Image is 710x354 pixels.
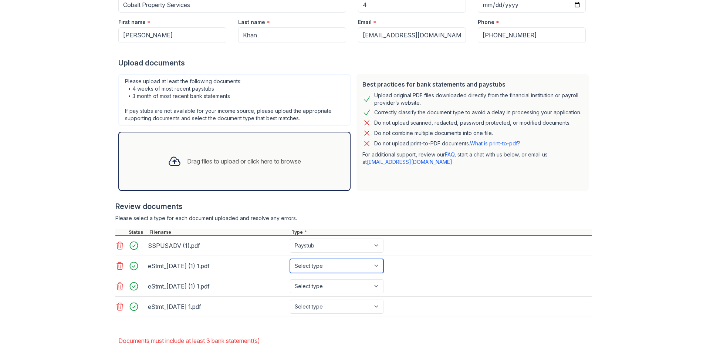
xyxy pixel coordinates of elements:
[374,108,581,117] div: Correctly classify the document type to avoid a delay in processing your application.
[374,118,571,127] div: Do not upload scanned, redacted, password protected, or modified documents.
[148,229,290,235] div: Filename
[238,18,265,26] label: Last name
[362,80,583,89] div: Best practices for bank statements and paystubs
[148,240,287,252] div: SSPUSADV (1).pdf
[118,74,351,126] div: Please upload at least the following documents: • 4 weeks of most recent paystubs • 3 month of mo...
[148,301,287,313] div: eStmt_[DATE] 1.pdf
[367,159,452,165] a: [EMAIL_ADDRESS][DOMAIN_NAME]
[290,229,592,235] div: Type
[374,140,520,147] p: Do not upload print-to-PDF documents.
[445,151,454,158] a: FAQ
[148,260,287,272] div: eStmt_[DATE] (1) 1.pdf
[118,18,146,26] label: First name
[362,151,583,166] p: For additional support, review our , start a chat with us below, or email us at
[374,92,583,107] div: Upload original PDF files downloaded directly from the financial institution or payroll provider’...
[115,215,592,222] div: Please select a type for each document uploaded and resolve any errors.
[118,58,592,68] div: Upload documents
[374,129,493,138] div: Do not combine multiple documents into one file.
[118,333,592,348] li: Documents must include at least 3 bank statement(s)
[115,201,592,212] div: Review documents
[478,18,494,26] label: Phone
[187,157,301,166] div: Drag files to upload or click here to browse
[148,280,287,292] div: eStmt_[DATE] (1) 1.pdf
[470,140,520,146] a: What is print-to-pdf?
[127,229,148,235] div: Status
[358,18,372,26] label: Email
